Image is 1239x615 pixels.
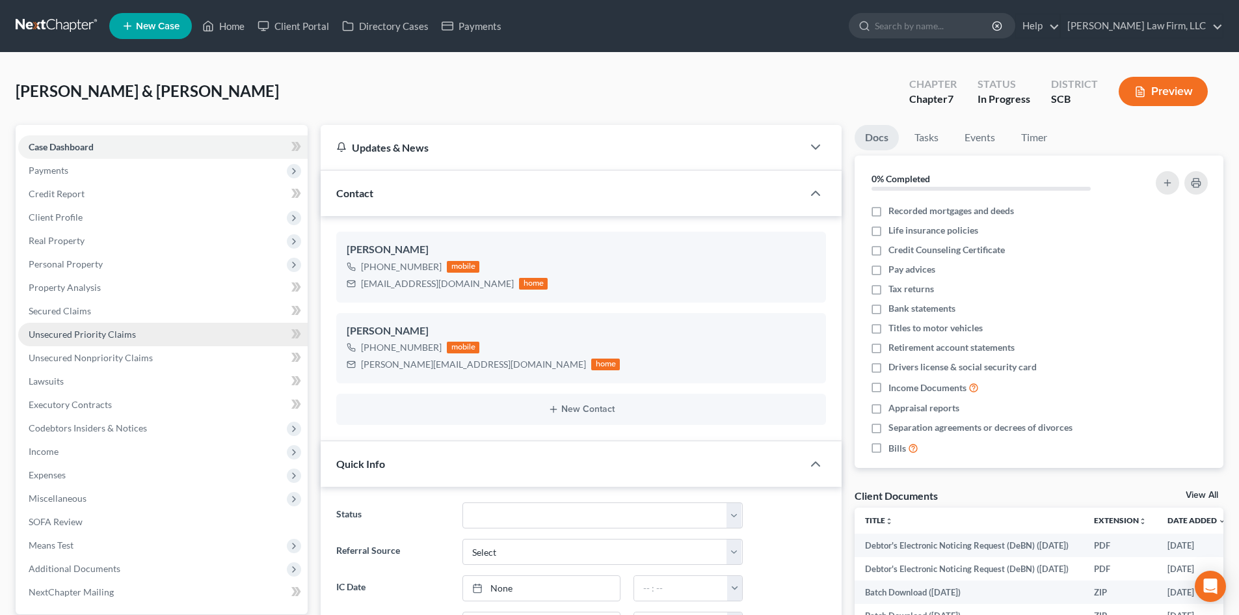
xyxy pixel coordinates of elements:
span: Quick Info [336,458,385,470]
span: NextChapter Mailing [29,586,114,597]
a: SOFA Review [18,510,308,534]
span: Personal Property [29,258,103,269]
td: [DATE] [1157,581,1236,604]
div: Open Intercom Messenger [1195,571,1226,602]
span: Tax returns [888,282,934,295]
span: Bills [888,442,906,455]
i: unfold_more [885,517,893,525]
span: Credit Report [29,188,85,199]
span: Pay advices [888,263,935,276]
a: Case Dashboard [18,135,308,159]
a: Events [954,125,1006,150]
a: Titleunfold_more [865,515,893,525]
div: [EMAIL_ADDRESS][DOMAIN_NAME] [361,277,514,290]
td: PDF [1084,557,1157,581]
span: Case Dashboard [29,141,94,152]
input: -- : -- [634,576,728,601]
i: expand_more [1218,517,1226,525]
span: Payments [29,165,68,176]
td: ZIP [1084,581,1157,604]
a: Directory Cases [336,14,435,38]
input: Search by name... [875,14,994,38]
a: Lawsuits [18,370,308,393]
div: home [591,359,620,370]
span: Secured Claims [29,305,91,316]
a: Timer [1011,125,1058,150]
span: Separation agreements or decrees of divorces [888,421,1072,434]
a: NextChapter Mailing [18,581,308,604]
a: Credit Report [18,182,308,206]
span: Life insurance policies [888,224,978,237]
span: Titles to motor vehicles [888,321,983,335]
a: Unsecured Nonpriority Claims [18,346,308,370]
span: Means Test [29,540,73,551]
a: Tasks [904,125,949,150]
div: mobile [447,261,479,273]
span: 7 [948,92,953,105]
span: SOFA Review [29,516,83,527]
div: [PERSON_NAME] [347,242,816,258]
span: Credit Counseling Certificate [888,243,1005,256]
span: Executory Contracts [29,399,112,410]
span: Expenses [29,469,66,480]
div: Client Documents [855,489,938,502]
span: Income Documents [888,381,966,394]
i: unfold_more [1139,517,1147,525]
a: Property Analysis [18,276,308,299]
div: Chapter [909,77,957,92]
a: Docs [855,125,899,150]
div: District [1051,77,1098,92]
a: Client Portal [251,14,336,38]
td: [DATE] [1157,534,1236,557]
a: Executory Contracts [18,393,308,417]
a: [PERSON_NAME] Law Firm, LLC [1061,14,1223,38]
div: SCB [1051,92,1098,107]
span: Retirement account statements [888,341,1015,354]
span: Income [29,446,59,457]
a: Unsecured Priority Claims [18,323,308,346]
label: IC Date [330,575,455,601]
label: Status [330,502,455,528]
div: [PERSON_NAME][EMAIL_ADDRESS][DOMAIN_NAME] [361,358,586,371]
div: [PHONE_NUMBER] [361,260,442,273]
div: mobile [447,342,479,353]
div: In Progress [978,92,1030,107]
span: Recorded mortgages and deeds [888,204,1014,217]
a: Help [1016,14,1059,38]
span: [PERSON_NAME] & [PERSON_NAME] [16,81,279,100]
span: Unsecured Priority Claims [29,329,136,340]
div: Status [978,77,1030,92]
a: None [463,576,620,601]
span: Unsecured Nonpriority Claims [29,352,153,363]
a: Home [196,14,251,38]
div: [PERSON_NAME] [347,323,816,339]
span: Lawsuits [29,376,64,387]
div: home [519,278,548,290]
span: Appraisal reports [888,402,959,415]
span: Bank statements [888,302,955,315]
span: Contact [336,187,373,199]
div: Chapter [909,92,957,107]
a: Date Added expand_more [1167,515,1226,525]
a: Extensionunfold_more [1094,515,1147,525]
button: Preview [1119,77,1208,106]
span: Property Analysis [29,282,101,293]
a: Secured Claims [18,299,308,323]
span: Additional Documents [29,563,120,574]
td: Debtor's Electronic Noticing Request (DeBN) ([DATE]) [855,534,1084,557]
span: New Case [136,21,180,31]
a: View All [1186,491,1218,500]
td: Batch Download ([DATE]) [855,581,1084,604]
span: Miscellaneous [29,493,87,504]
span: Codebtors Insiders & Notices [29,422,147,433]
label: Referral Source [330,539,455,565]
span: Real Property [29,235,85,246]
td: Debtor's Electronic Noticing Request (DeBN) ([DATE]) [855,557,1084,581]
span: Client Profile [29,212,83,223]
a: Payments [435,14,508,38]
td: [DATE] [1157,557,1236,581]
div: Updates & News [336,141,787,154]
strong: 0% Completed [872,173,930,184]
button: New Contact [347,404,816,415]
td: PDF [1084,534,1157,557]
